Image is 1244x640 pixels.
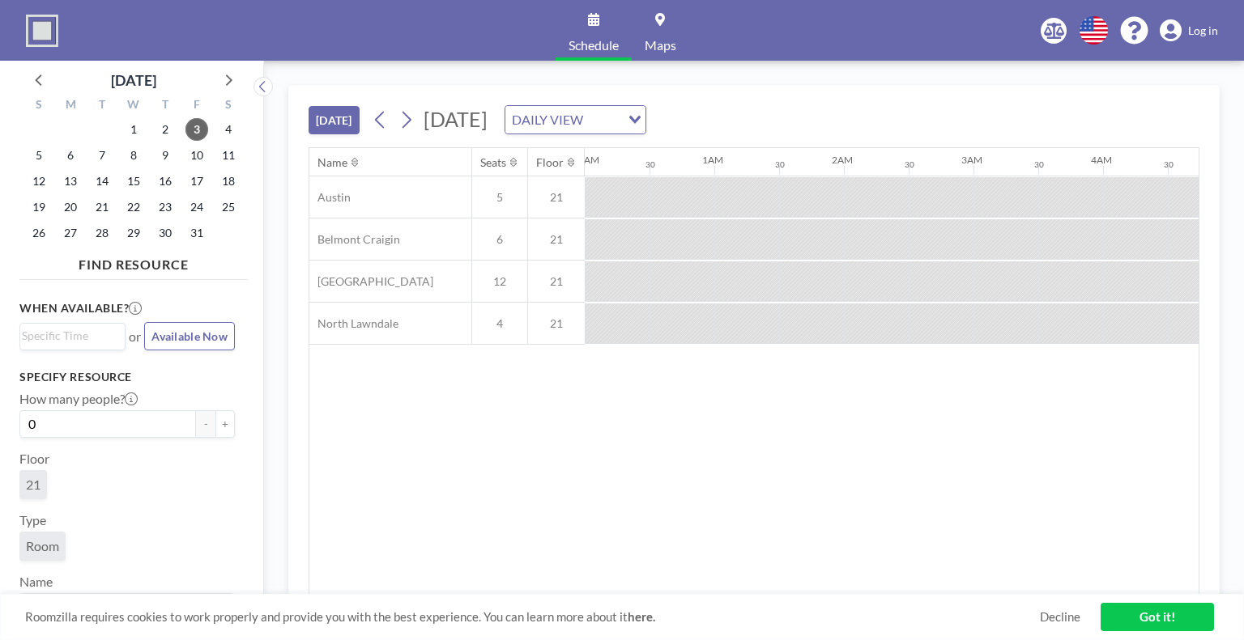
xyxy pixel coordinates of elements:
[91,222,113,244] span: Tuesday, October 28, 2025
[129,328,141,345] span: or
[185,222,208,244] span: Friday, October 31, 2025
[509,109,586,130] span: DAILY VIEW
[87,95,118,117] div: T
[569,39,619,52] span: Schedule
[505,106,645,134] div: Search for option
[28,144,50,167] span: Sunday, October 5, 2025
[59,222,82,244] span: Monday, October 27, 2025
[19,451,49,467] label: Floor
[309,106,360,134] button: [DATE]
[1188,23,1218,38] span: Log in
[19,370,235,384] h3: Specify resource
[217,144,240,167] span: Saturday, October 11, 2025
[217,170,240,193] span: Saturday, October 18, 2025
[528,232,585,247] span: 21
[185,170,208,193] span: Friday, October 17, 2025
[19,391,138,407] label: How many people?
[154,144,177,167] span: Thursday, October 9, 2025
[1164,159,1174,170] div: 30
[149,95,181,117] div: T
[122,170,145,193] span: Wednesday, October 15, 2025
[91,144,113,167] span: Tuesday, October 7, 2025
[472,316,527,331] span: 4
[528,190,585,205] span: 21
[144,322,235,350] button: Available Now
[28,170,50,193] span: Sunday, October 12, 2025
[151,329,228,343] span: Available Now
[28,196,50,218] span: Sunday, October 19, 2025
[424,107,488,131] span: [DATE]
[536,155,564,170] div: Floor
[309,274,433,289] span: [GEOGRAPHIC_DATA]
[217,196,240,218] span: Saturday, October 25, 2025
[122,118,145,141] span: Wednesday, October 1, 2025
[1040,609,1080,625] a: Decline
[154,170,177,193] span: Thursday, October 16, 2025
[961,154,982,166] div: 3AM
[28,222,50,244] span: Sunday, October 26, 2025
[217,118,240,141] span: Saturday, October 4, 2025
[59,170,82,193] span: Monday, October 13, 2025
[472,232,527,247] span: 6
[59,196,82,218] span: Monday, October 20, 2025
[154,196,177,218] span: Thursday, October 23, 2025
[1101,603,1214,631] a: Got it!
[528,316,585,331] span: 21
[480,155,506,170] div: Seats
[25,609,1040,625] span: Roomzilla requires cookies to work properly and provide you with the best experience. You can lea...
[154,222,177,244] span: Thursday, October 30, 2025
[1091,154,1112,166] div: 4AM
[26,15,58,47] img: organization-logo
[573,154,599,166] div: 12AM
[122,196,145,218] span: Wednesday, October 22, 2025
[22,327,116,345] input: Search for option
[185,118,208,141] span: Friday, October 3, 2025
[309,232,400,247] span: Belmont Craigin
[317,155,347,170] div: Name
[196,410,215,438] button: -
[20,324,125,348] div: Search for option
[212,95,244,117] div: S
[309,316,398,331] span: North Lawndale
[55,95,87,117] div: M
[472,190,527,205] span: 5
[1034,159,1044,170] div: 30
[528,274,585,289] span: 21
[154,118,177,141] span: Thursday, October 2, 2025
[111,69,156,91] div: [DATE]
[588,109,619,130] input: Search for option
[19,250,248,273] h4: FIND RESOURCE
[905,159,914,170] div: 30
[122,144,145,167] span: Wednesday, October 8, 2025
[832,154,853,166] div: 2AM
[19,574,53,590] label: Name
[23,95,55,117] div: S
[775,159,785,170] div: 30
[215,410,235,438] button: +
[91,170,113,193] span: Tuesday, October 14, 2025
[628,609,655,624] a: here.
[1160,19,1218,42] a: Log in
[59,144,82,167] span: Monday, October 6, 2025
[122,222,145,244] span: Wednesday, October 29, 2025
[91,196,113,218] span: Tuesday, October 21, 2025
[702,154,723,166] div: 1AM
[185,144,208,167] span: Friday, October 10, 2025
[472,274,527,289] span: 12
[118,95,150,117] div: W
[26,538,59,553] span: Room
[185,196,208,218] span: Friday, October 24, 2025
[19,512,46,528] label: Type
[645,159,655,170] div: 30
[26,477,40,492] span: 21
[181,95,212,117] div: F
[309,190,351,205] span: Austin
[645,39,676,52] span: Maps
